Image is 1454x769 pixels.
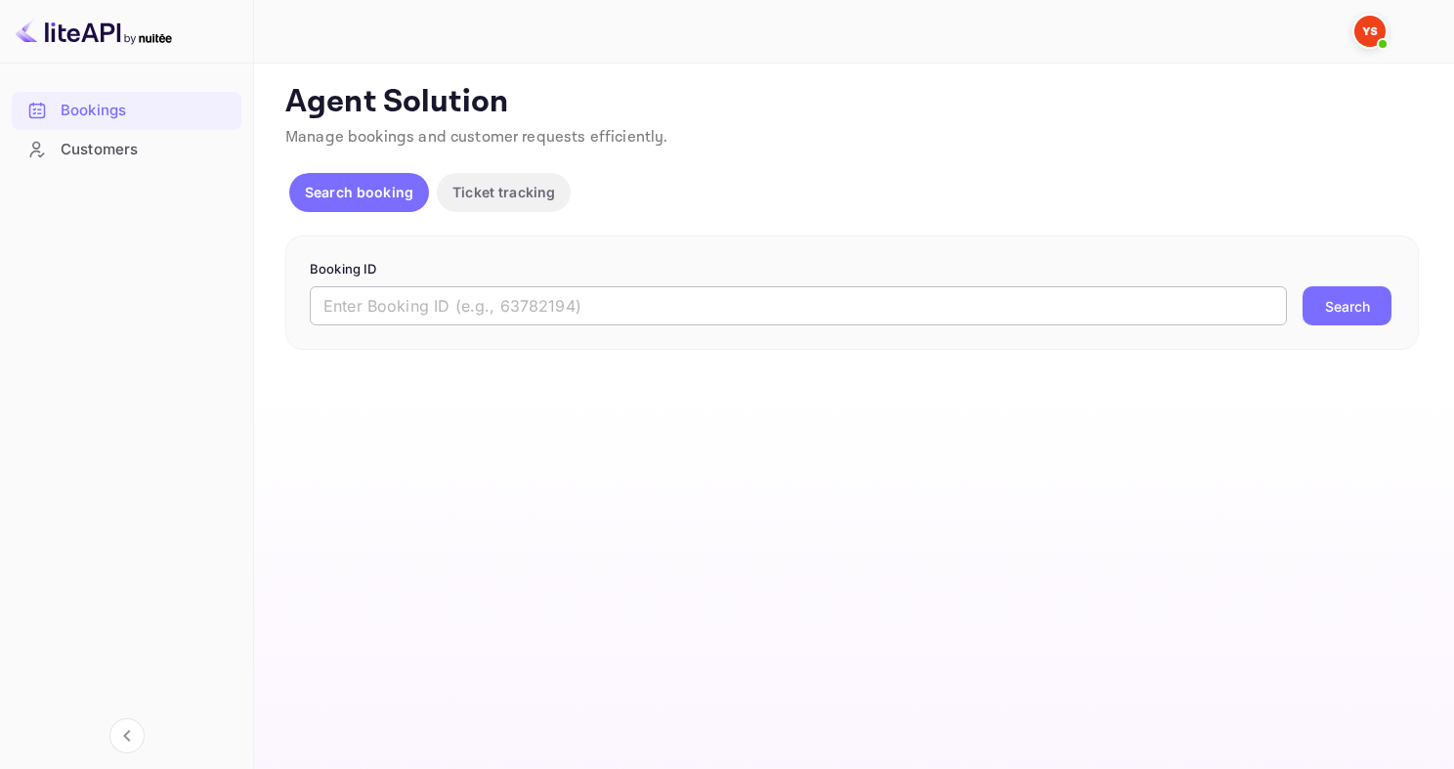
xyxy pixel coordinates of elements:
[61,139,232,161] div: Customers
[285,127,668,148] span: Manage bookings and customer requests efficiently.
[12,92,241,130] div: Bookings
[1354,16,1386,47] img: Yandex Support
[310,286,1287,325] input: Enter Booking ID (e.g., 63782194)
[12,131,241,169] div: Customers
[310,260,1394,279] p: Booking ID
[305,182,413,202] p: Search booking
[452,182,555,202] p: Ticket tracking
[285,83,1419,122] p: Agent Solution
[12,92,241,128] a: Bookings
[61,100,232,122] div: Bookings
[16,16,172,47] img: LiteAPI logo
[1303,286,1391,325] button: Search
[12,131,241,167] a: Customers
[109,718,145,753] button: Collapse navigation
